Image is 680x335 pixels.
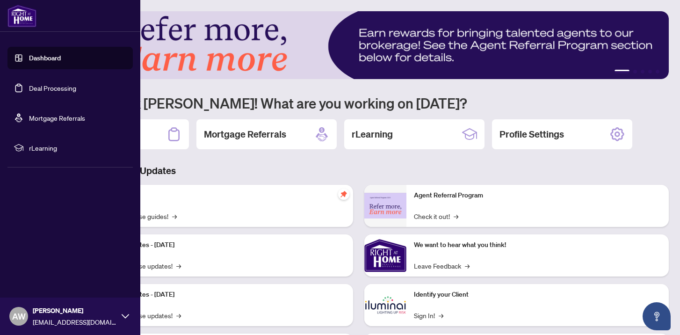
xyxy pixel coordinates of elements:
a: Sign In!→ [414,310,443,320]
h3: Brokerage & Industry Updates [49,164,669,177]
p: Platform Updates - [DATE] [98,240,346,250]
button: 3 [641,70,644,73]
p: Agent Referral Program [414,190,661,201]
h1: Welcome back [PERSON_NAME]! What are you working on [DATE]? [49,94,669,112]
img: We want to hear what you think! [364,234,406,277]
span: [EMAIL_ADDRESS][DOMAIN_NAME] [33,317,117,327]
span: [PERSON_NAME] [33,306,117,316]
p: Self-Help [98,190,346,201]
p: Identify your Client [414,290,661,300]
span: → [454,211,458,221]
button: Open asap [643,302,671,330]
button: 1 [615,70,629,73]
img: logo [7,5,36,27]
img: Agent Referral Program [364,193,406,218]
button: 4 [648,70,652,73]
span: → [439,310,443,320]
a: Check it out!→ [414,211,458,221]
p: Platform Updates - [DATE] [98,290,346,300]
a: Mortgage Referrals [29,114,85,122]
span: pushpin [338,189,349,200]
span: AW [12,310,26,323]
h2: Profile Settings [499,128,564,141]
h2: Mortgage Referrals [204,128,286,141]
button: 5 [656,70,659,73]
a: Leave Feedback→ [414,261,470,271]
img: Identify your Client [364,284,406,326]
span: → [176,261,181,271]
a: Deal Processing [29,84,76,92]
span: → [465,261,470,271]
p: We want to hear what you think! [414,240,661,250]
h2: rLearning [352,128,393,141]
span: → [176,310,181,320]
button: 2 [633,70,637,73]
a: Dashboard [29,54,61,62]
span: → [172,211,177,221]
img: Slide 0 [49,11,669,79]
span: rLearning [29,143,126,153]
